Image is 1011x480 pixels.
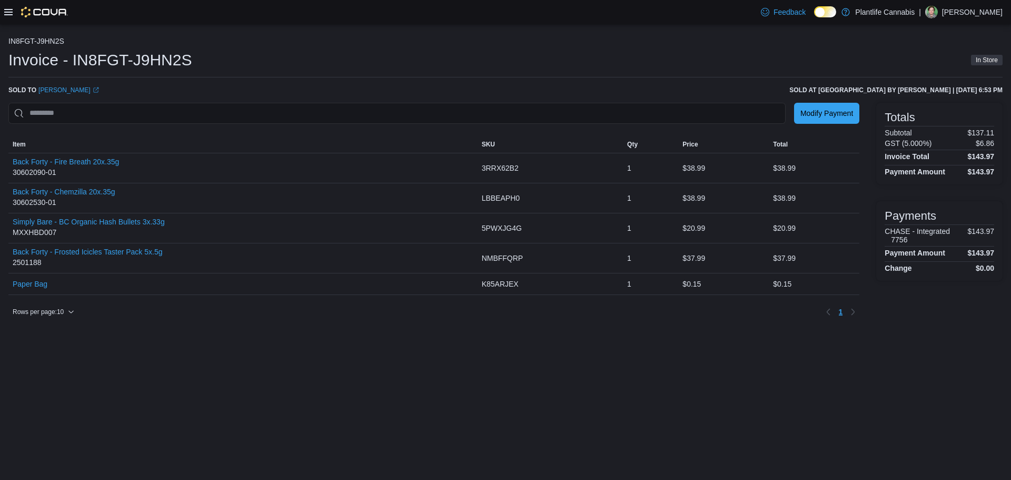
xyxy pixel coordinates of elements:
span: Item [13,140,26,149]
span: In Store [971,55,1003,65]
h3: Payments [885,210,936,222]
h4: Invoice Total [885,152,929,161]
span: Total [773,140,788,149]
button: Total [769,136,859,153]
button: Modify Payment [794,103,859,124]
ul: Pagination for table: MemoryTable from EuiInMemoryTable [835,303,847,320]
h1: Invoice - IN8FGT-J9HN2S [8,50,192,71]
div: $38.99 [678,188,769,209]
button: Next page [847,306,859,318]
input: This is a search bar. As you type, the results lower in the page will automatically filter. [8,103,786,124]
p: Plantlife Cannabis [855,6,915,18]
p: $143.97 [967,227,994,244]
div: 30602090-01 [13,158,119,179]
p: | [919,6,921,18]
h6: GST (5.000%) [885,139,931,148]
img: Cova [21,7,68,17]
div: 1 [623,218,678,239]
button: Back Forty - Chemzilla 20x.35g [13,188,115,196]
div: $0.15 [678,273,769,295]
p: $137.11 [967,129,994,137]
button: Back Forty - Frosted Icicles Taster Pack 5x.5g [13,248,163,256]
span: 3RRX62B2 [482,162,519,174]
svg: External link [93,87,99,93]
div: Sold to [8,86,99,94]
span: LBBEAPH0 [482,192,520,204]
span: Feedback [774,7,806,17]
span: Modify Payment [800,108,853,119]
button: SKU [478,136,623,153]
div: $20.99 [769,218,859,239]
h4: Payment Amount [885,168,945,176]
div: $38.99 [678,158,769,179]
div: 2501188 [13,248,163,269]
span: SKU [482,140,495,149]
button: Qty [623,136,678,153]
button: Price [678,136,769,153]
span: Qty [627,140,638,149]
nav: An example of EuiBreadcrumbs [8,37,1003,47]
div: $37.99 [769,248,859,269]
span: Price [682,140,698,149]
h6: 7756 [891,236,950,244]
div: 1 [623,188,678,209]
div: 1 [623,158,678,179]
h4: $143.97 [967,249,994,257]
button: Previous page [822,306,835,318]
button: Page 1 of 1 [835,303,847,320]
button: Back Forty - Fire Breath 20x.35g [13,158,119,166]
h3: Totals [885,111,915,124]
span: 1 [839,307,843,317]
h4: Change [885,264,911,272]
button: Rows per page:10 [8,306,78,318]
div: $38.99 [769,158,859,179]
button: IN8FGT-J9HN2S [8,37,64,45]
button: Paper Bag [13,280,47,288]
div: 30602530-01 [13,188,115,209]
nav: Pagination for table: MemoryTable from EuiInMemoryTable [822,303,860,320]
div: $0.15 [769,273,859,295]
h4: $143.97 [967,152,994,161]
div: $38.99 [769,188,859,209]
span: NMBFFQRP [482,252,523,265]
div: $20.99 [678,218,769,239]
span: In Store [976,55,998,65]
p: $6.86 [976,139,994,148]
div: 1 [623,248,678,269]
h6: CHASE - Integrated [885,227,950,236]
span: K85ARJEX [482,278,519,290]
div: 1 [623,273,678,295]
h4: $0.00 [976,264,994,272]
a: Feedback [757,2,810,23]
div: MXXHBD007 [13,218,165,239]
a: [PERSON_NAME]External link [38,86,99,94]
h4: $143.97 [967,168,994,176]
h6: Subtotal [885,129,911,137]
button: Simply Bare - BC Organic Hash Bullets 3x.33g [13,218,165,226]
p: [PERSON_NAME] [942,6,1003,18]
span: Rows per page : 10 [13,308,64,316]
span: 5PWXJG4G [482,222,522,234]
div: $37.99 [678,248,769,269]
h4: Payment Amount [885,249,945,257]
h6: Sold at [GEOGRAPHIC_DATA] by [PERSON_NAME] | [DATE] 6:53 PM [789,86,1003,94]
div: Rian Lamontagne [925,6,938,18]
button: Item [8,136,478,153]
input: Dark Mode [814,6,836,17]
